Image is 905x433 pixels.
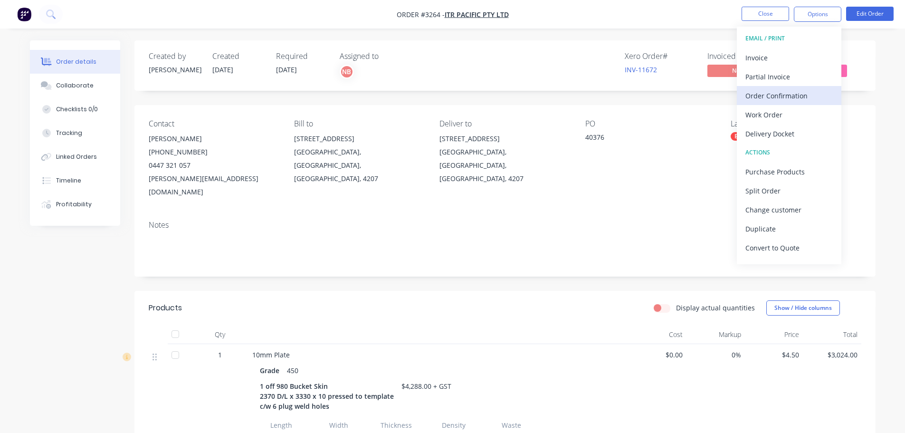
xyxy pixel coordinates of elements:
[17,7,31,21] img: Factory
[340,65,354,79] button: NB
[294,145,424,185] div: [GEOGRAPHIC_DATA], [GEOGRAPHIC_DATA], [GEOGRAPHIC_DATA], 4207
[745,260,833,274] div: Archive
[149,172,279,199] div: [PERSON_NAME][EMAIL_ADDRESS][DOMAIN_NAME]
[340,52,435,61] div: Assigned to
[149,119,279,128] div: Contact
[56,200,92,209] div: Profitability
[766,300,840,316] button: Show / Hide columns
[294,132,424,145] div: [STREET_ADDRESS]
[30,121,120,145] button: Tracking
[445,10,509,19] a: ITR Pacific Pty Ltd
[745,32,833,45] div: EMAIL / PRINT
[218,350,222,360] span: 1
[745,146,833,159] div: ACTIONS
[807,350,857,360] span: $3,024.00
[149,302,182,314] div: Products
[439,132,570,145] div: [STREET_ADDRESS]
[745,89,833,103] div: Order Confirmation
[737,105,841,124] button: Work Order
[745,184,833,198] div: Split Order
[737,124,841,143] button: Delivery Docket
[30,50,120,74] button: Order details
[439,119,570,128] div: Deliver to
[625,65,657,74] a: INV-11672
[56,176,81,185] div: Timeline
[737,86,841,105] button: Order Confirmation
[745,127,833,141] div: Delivery Docket
[30,192,120,216] button: Profitability
[707,52,779,61] div: Invoiced
[629,325,687,344] div: Cost
[149,132,279,199] div: [PERSON_NAME][PHONE_NUMBER]0447 321 057[PERSON_NAME][EMAIL_ADDRESS][DOMAIN_NAME]
[846,7,894,21] button: Edit Order
[30,74,120,97] button: Collaborate
[745,203,833,217] div: Change customer
[149,145,279,159] div: [PHONE_NUMBER]
[803,325,861,344] div: Total
[260,379,398,413] div: 1 off 980 Bucket Skin 2370 D/L x 3330 x 10 pressed to template c/w 6 plug weld holes
[745,241,833,255] div: Convert to Quote
[191,325,248,344] div: Qty
[439,145,570,185] div: [GEOGRAPHIC_DATA], [GEOGRAPHIC_DATA], [GEOGRAPHIC_DATA], 4207
[745,70,833,84] div: Partial Invoice
[737,200,841,219] button: Change customer
[294,119,424,128] div: Bill to
[212,65,233,74] span: [DATE]
[30,169,120,192] button: Timeline
[731,119,861,128] div: Labels
[632,350,683,360] span: $0.00
[686,325,745,344] div: Markup
[56,153,97,161] div: Linked Orders
[56,105,98,114] div: Checklists 0/0
[294,132,424,185] div: [STREET_ADDRESS][GEOGRAPHIC_DATA], [GEOGRAPHIC_DATA], [GEOGRAPHIC_DATA], 4207
[676,303,755,313] label: Display actual quantities
[690,350,741,360] span: 0%
[398,379,455,393] div: $4,288.00 + GST
[56,129,82,137] div: Tracking
[737,219,841,238] button: Duplicate
[149,65,201,75] div: [PERSON_NAME]
[737,162,841,181] button: Purchase Products
[745,325,803,344] div: Price
[737,29,841,48] button: EMAIL / PRINT
[283,364,302,377] div: 450
[731,132,775,141] div: BUCKET SKIN
[56,81,94,90] div: Collaborate
[737,48,841,67] button: Invoice
[397,10,445,19] span: Order #3264 -
[585,119,715,128] div: PO
[794,7,841,22] button: Options
[737,238,841,257] button: Convert to Quote
[212,52,265,61] div: Created
[742,7,789,21] button: Close
[149,159,279,172] div: 0447 321 057
[149,132,279,145] div: [PERSON_NAME]
[745,165,833,179] div: Purchase Products
[276,65,297,74] span: [DATE]
[149,52,201,61] div: Created by
[707,65,764,77] span: No
[149,221,861,230] div: Notes
[585,132,704,145] div: 40376
[260,364,283,377] div: Grade
[737,143,841,162] button: ACTIONS
[745,108,833,122] div: Work Order
[625,52,696,61] div: Xero Order #
[439,132,570,185] div: [STREET_ADDRESS][GEOGRAPHIC_DATA], [GEOGRAPHIC_DATA], [GEOGRAPHIC_DATA], 4207
[276,52,328,61] div: Required
[737,67,841,86] button: Partial Invoice
[749,350,800,360] span: $4.50
[30,145,120,169] button: Linked Orders
[30,97,120,121] button: Checklists 0/0
[745,51,833,65] div: Invoice
[745,222,833,236] div: Duplicate
[737,257,841,276] button: Archive
[56,58,96,66] div: Order details
[252,350,290,359] span: 10mm Plate
[737,181,841,200] button: Split Order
